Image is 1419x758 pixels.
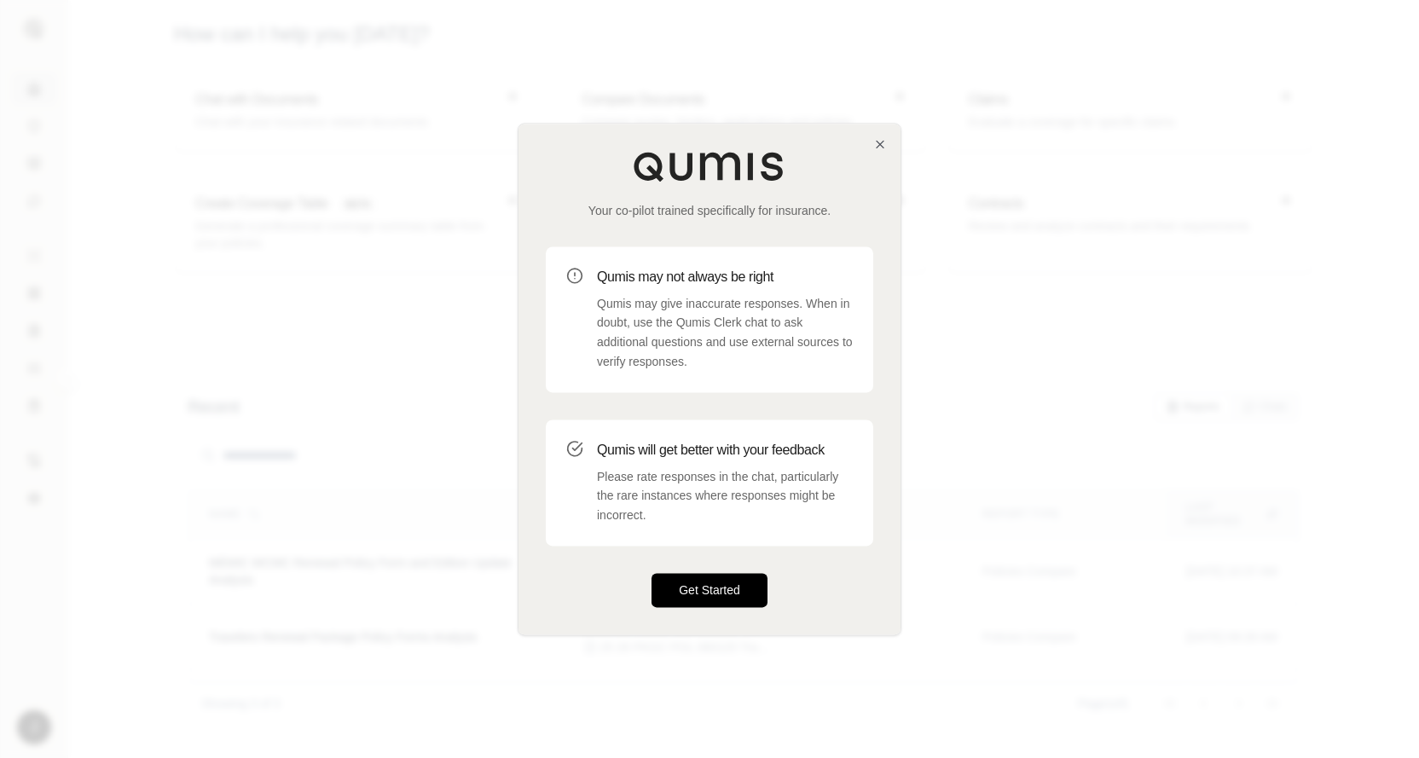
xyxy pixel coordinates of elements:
button: Get Started [652,573,767,607]
p: Your co-pilot trained specifically for insurance. [546,202,873,219]
p: Qumis may give inaccurate responses. When in doubt, use the Qumis Clerk chat to ask additional qu... [597,294,853,372]
p: Please rate responses in the chat, particularly the rare instances where responses might be incor... [597,467,853,525]
h3: Qumis may not always be right [597,267,853,287]
img: Qumis Logo [633,151,786,182]
h3: Qumis will get better with your feedback [597,440,853,460]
